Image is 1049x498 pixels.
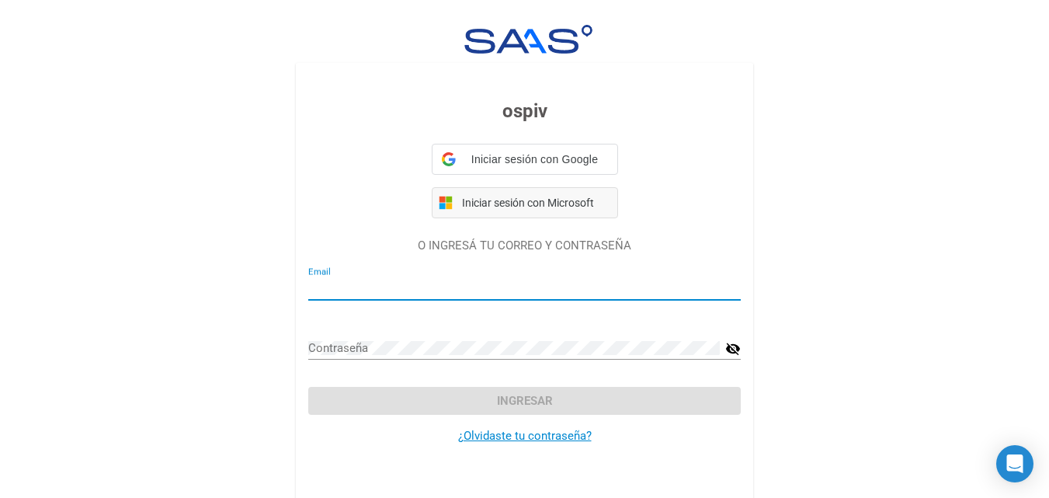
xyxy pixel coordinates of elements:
[497,394,553,408] span: Ingresar
[308,237,741,255] p: O INGRESÁ TU CORREO Y CONTRASEÑA
[432,187,618,218] button: Iniciar sesión con Microsoft
[458,429,592,443] a: ¿Olvidaste tu contraseña?
[725,340,741,358] mat-icon: visibility_off
[432,144,618,175] div: Iniciar sesión con Google
[996,445,1033,482] div: Open Intercom Messenger
[308,97,741,125] h3: ospiv
[459,197,611,209] span: Iniciar sesión con Microsoft
[308,387,741,415] button: Ingresar
[462,151,608,168] span: Iniciar sesión con Google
